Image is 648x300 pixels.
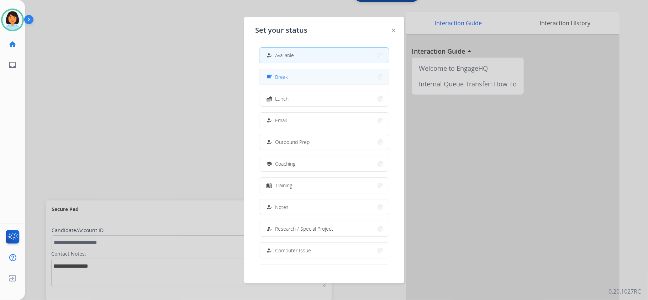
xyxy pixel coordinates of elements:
[259,113,389,128] button: Email
[259,178,389,193] button: Training
[275,225,333,232] span: Research / Special Project
[275,247,311,254] span: Computer Issue
[266,139,272,145] mat-icon: how_to_reg
[259,199,389,215] button: Notes
[259,264,389,280] button: Internet Issue
[255,25,308,35] span: Set your status
[259,91,389,106] button: Lunch
[259,156,389,171] button: Coaching
[275,95,289,102] span: Lunch
[275,117,287,124] span: Email
[259,134,389,150] button: Outbound Prep
[8,61,17,69] mat-icon: inbox
[259,48,389,63] button: Available
[266,117,272,123] mat-icon: how_to_reg
[275,73,288,81] span: Break
[266,161,272,167] mat-icon: school
[266,204,272,210] mat-icon: how_to_reg
[275,52,294,59] span: Available
[266,96,272,102] mat-icon: fastfood
[392,28,395,32] img: close-button
[266,247,272,253] mat-icon: how_to_reg
[2,10,22,30] img: avatar
[266,52,272,58] mat-icon: how_to_reg
[259,243,389,258] button: Computer Issue
[266,74,272,80] mat-icon: free_breakfast
[275,182,293,189] span: Training
[275,203,289,211] span: Notes
[259,69,389,85] button: Break
[266,226,272,232] mat-icon: how_to_reg
[275,160,296,167] span: Coaching
[8,40,17,49] mat-icon: home
[259,221,389,236] button: Research / Special Project
[275,138,310,146] span: Outbound Prep
[609,287,641,296] p: 0.20.1027RC
[266,182,272,188] mat-icon: menu_book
